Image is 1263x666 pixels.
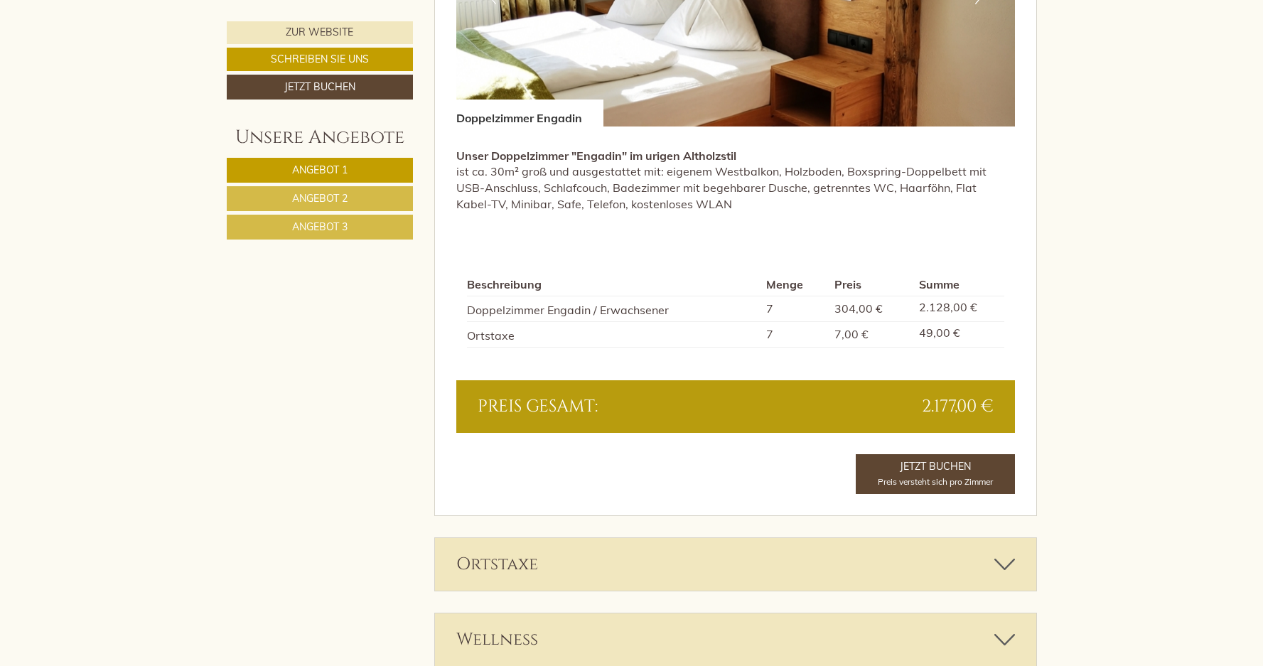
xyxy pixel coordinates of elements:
a: Schreiben Sie uns [227,48,413,71]
div: Preis gesamt: [467,394,736,419]
p: ist ca. 30m² groß und ausgestattet mit: eigenem Westbalkon, Holzboden, Boxspring-Doppelbett mit U... [456,148,1015,213]
div: Wellness [435,613,1036,666]
span: Preis versteht sich pro Zimmer [878,476,993,487]
span: 2.177,00 € [922,394,994,419]
th: Beschreibung [467,274,761,296]
td: Doppelzimmer Engadin / Erwachsener [467,296,761,321]
span: Angebot 2 [292,192,348,205]
td: 49,00 € [913,321,1004,347]
div: Unsere Angebote [227,124,413,151]
span: 7,00 € [834,327,869,341]
td: 2.128,00 € [913,296,1004,321]
div: Ortstaxe [435,538,1036,591]
span: Angebot 1 [292,163,348,176]
span: Angebot 3 [292,220,348,233]
a: Zur Website [227,21,413,44]
a: Jetzt buchen [227,75,413,100]
th: Preis [829,274,913,296]
th: Summe [913,274,1004,296]
td: Ortstaxe [467,321,761,347]
strong: Unser Doppelzimmer "Engadin" im urigen Altholzstil [456,149,736,163]
td: 7 [761,321,829,347]
a: Jetzt BuchenPreis versteht sich pro Zimmer [856,454,1015,494]
th: Menge [761,274,829,296]
td: 7 [761,296,829,321]
div: Doppelzimmer Engadin [456,100,603,127]
span: 304,00 € [834,301,883,316]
